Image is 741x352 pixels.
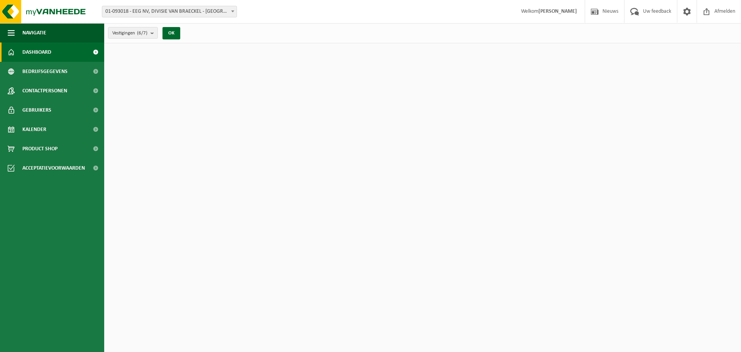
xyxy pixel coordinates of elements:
span: Gebruikers [22,100,51,120]
span: Contactpersonen [22,81,67,100]
button: Vestigingen(6/7) [108,27,158,39]
span: Vestigingen [112,27,147,39]
span: Navigatie [22,23,46,43]
strong: [PERSON_NAME] [538,9,577,14]
count: (6/7) [137,31,147,36]
span: 01-093018 - EEG NV, DIVISIE VAN BRAECKEL - SINT-MARTENS-LATEM [102,6,237,17]
span: Kalender [22,120,46,139]
span: Bedrijfsgegevens [22,62,68,81]
span: Product Shop [22,139,58,158]
button: OK [162,27,180,39]
span: Acceptatievoorwaarden [22,158,85,178]
span: Dashboard [22,43,51,62]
